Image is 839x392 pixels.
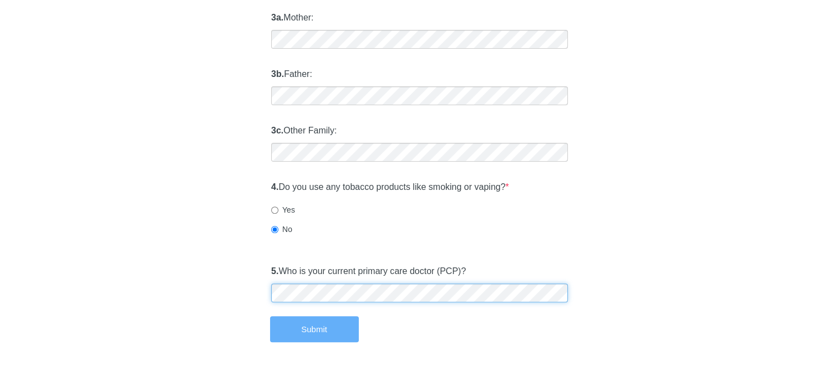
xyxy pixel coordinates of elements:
strong: 3b. [271,69,284,79]
strong: 3a. [271,13,283,22]
input: No [271,226,278,233]
strong: 5. [271,266,278,276]
label: Do you use any tobacco products like smoking or vaping? [271,181,509,194]
button: Submit [270,316,359,342]
label: No [271,224,292,235]
label: Who is your current primary care doctor (PCP)? [271,265,466,278]
strong: 3c. [271,126,283,135]
strong: 4. [271,182,278,192]
label: Father: [271,68,312,81]
label: Other Family: [271,125,337,137]
label: Mother: [271,12,314,24]
label: Yes [271,204,295,215]
input: Yes [271,207,278,214]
